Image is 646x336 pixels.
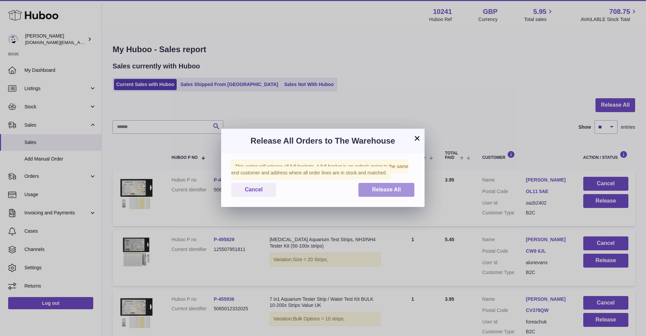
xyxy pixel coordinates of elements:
button: × [413,134,421,142]
h3: Release All Orders to The Warehouse [231,135,414,146]
span: This action will release all full baskets. A full basket is an order/s going to the same end cust... [231,160,408,179]
button: Cancel [231,183,276,197]
span: Release All [372,187,401,192]
span: Cancel [245,187,262,192]
button: Release All [358,183,414,197]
